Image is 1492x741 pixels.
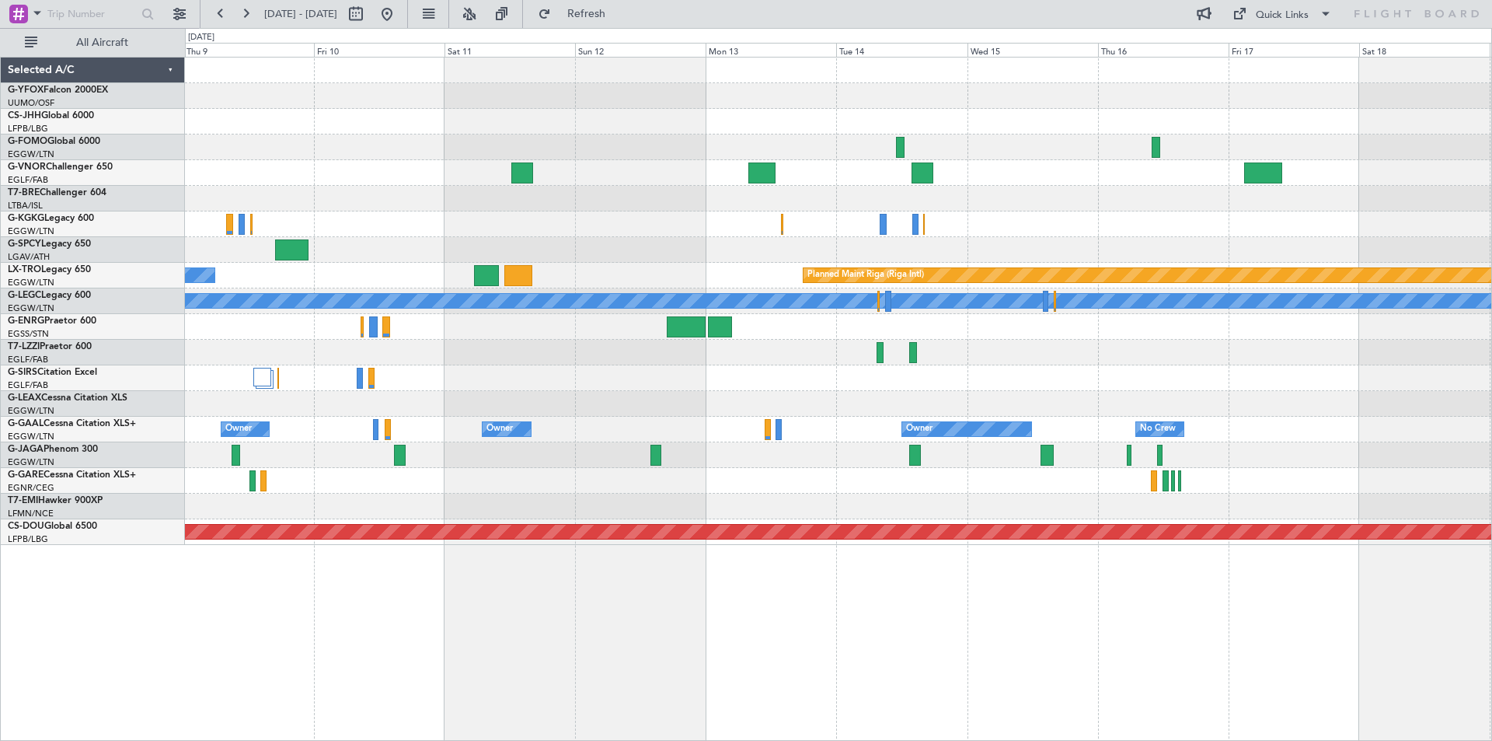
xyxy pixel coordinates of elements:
a: T7-LZZIPraetor 600 [8,342,92,351]
a: T7-EMIHawker 900XP [8,496,103,505]
span: G-ENRG [8,316,44,326]
span: G-GAAL [8,419,44,428]
a: EGLF/FAB [8,379,48,391]
span: G-LEAX [8,393,41,403]
div: [DATE] [188,31,214,44]
span: All Aircraft [40,37,164,48]
div: Owner [906,418,932,441]
a: EGNR/CEG [8,482,54,494]
span: G-YFOX [8,86,44,95]
span: T7-BRE [8,188,40,197]
span: [DATE] - [DATE] [264,7,337,21]
a: EGGW/LTN [8,277,54,288]
div: Owner [225,418,252,441]
a: G-JAGAPhenom 300 [8,445,98,454]
div: Tue 14 [836,43,967,57]
a: T7-BREChallenger 604 [8,188,106,197]
span: G-JAGA [8,445,44,454]
a: G-ENRGPraetor 600 [8,316,96,326]
div: Sun 12 [575,43,706,57]
a: LFMN/NCE [8,508,54,519]
span: CS-DOU [8,522,44,531]
button: Refresh [531,2,624,26]
a: EGGW/LTN [8,225,54,237]
a: G-YFOXFalcon 2000EX [8,86,108,95]
div: Sat 18 [1359,43,1490,57]
a: UUMO/OSF [8,97,54,109]
div: Sat 11 [444,43,575,57]
input: Trip Number [47,2,137,26]
a: G-GAALCessna Citation XLS+ [8,419,136,428]
a: LTBA/ISL [8,200,43,211]
a: G-VNORChallenger 650 [8,163,113,172]
a: EGGW/LTN [8,431,54,442]
a: G-SIRSCitation Excel [8,368,97,377]
div: Fri 10 [314,43,444,57]
div: Planned Maint Riga (Riga Intl) [807,264,924,287]
span: T7-EMI [8,496,38,505]
div: Quick Links [1256,8,1309,23]
a: EGGW/LTN [8,405,54,417]
span: G-SIRS [8,368,37,377]
a: CS-JHHGlobal 6000 [8,111,94,121]
span: G-SPCY [8,239,41,249]
a: LX-TROLegacy 650 [8,265,91,274]
div: Mon 13 [706,43,836,57]
span: Refresh [554,9,619,19]
a: EGLF/FAB [8,354,48,365]
span: G-LEGC [8,291,41,300]
div: Wed 15 [967,43,1098,57]
a: G-KGKGLegacy 600 [8,214,94,223]
a: EGGW/LTN [8,456,54,468]
span: G-KGKG [8,214,44,223]
a: G-SPCYLegacy 650 [8,239,91,249]
a: G-FOMOGlobal 6000 [8,137,100,146]
span: CS-JHH [8,111,41,121]
div: Owner [486,418,513,441]
div: Thu 9 [183,43,314,57]
a: G-GARECessna Citation XLS+ [8,470,136,480]
a: LFPB/LBG [8,533,48,545]
button: All Aircraft [17,30,169,55]
button: Quick Links [1225,2,1340,26]
a: G-LEAXCessna Citation XLS [8,393,127,403]
a: EGGW/LTN [8,302,54,314]
div: Thu 16 [1098,43,1229,57]
a: G-LEGCLegacy 600 [8,291,91,300]
span: G-GARE [8,470,44,480]
a: EGGW/LTN [8,149,54,160]
a: EGSS/STN [8,328,49,340]
a: LGAV/ATH [8,251,50,263]
a: LFPB/LBG [8,123,48,135]
span: G-FOMO [8,137,47,146]
span: G-VNOR [8,163,46,172]
div: No Crew [1140,418,1176,441]
span: LX-TRO [8,265,41,274]
a: CS-DOUGlobal 6500 [8,522,97,531]
span: T7-LZZI [8,342,40,351]
a: EGLF/FAB [8,174,48,186]
div: Fri 17 [1229,43,1359,57]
